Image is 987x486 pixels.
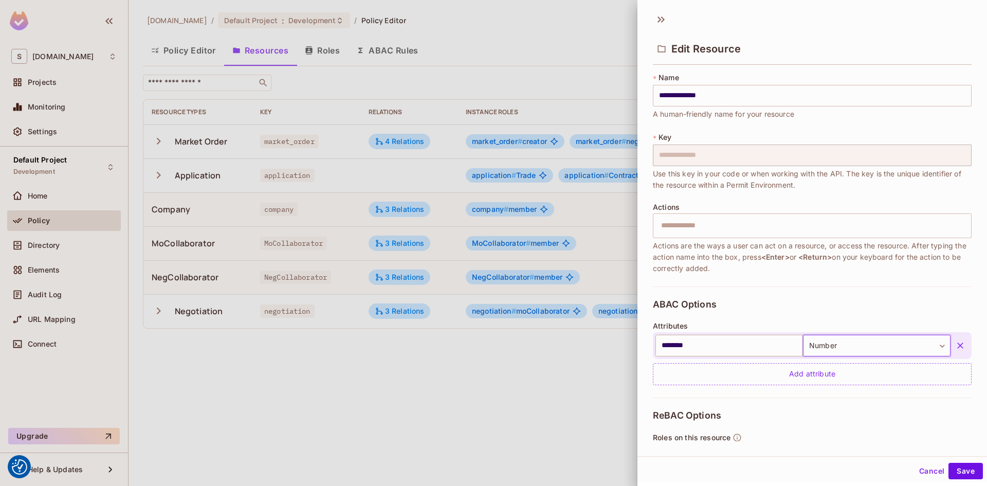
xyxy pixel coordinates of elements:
span: <Return> [798,253,832,261]
span: Actions are the ways a user can act on a resource, or access the resource. After typing the actio... [653,240,972,274]
div: Add attribute [653,363,972,385]
span: Use this key in your code or when working with the API. The key is the unique identifier of the r... [653,168,972,191]
span: ABAC Options [653,299,717,310]
button: Cancel [915,463,948,479]
span: Actions [653,203,680,211]
span: Name [659,74,679,82]
div: Number [803,335,951,356]
span: Attributes [653,322,688,330]
button: Save [948,463,983,479]
img: Revisit consent button [12,459,27,475]
span: A human-friendly name for your resource [653,109,794,120]
span: Edit Resource [671,43,741,55]
span: <Enter> [761,253,790,261]
button: Consent Preferences [12,459,27,475]
span: ReBAC Options [653,410,721,421]
span: Key [659,133,671,141]
span: Roles on this resource [653,434,730,442]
